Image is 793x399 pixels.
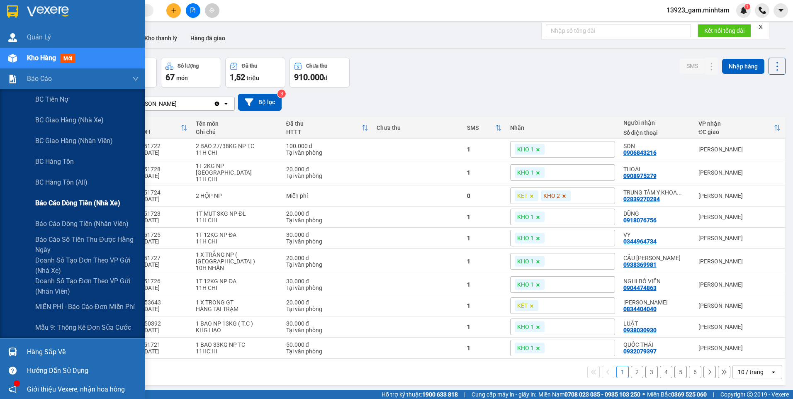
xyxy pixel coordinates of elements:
div: 10 / trang [738,368,764,376]
div: KHG HẠO [196,327,278,333]
div: 1 [467,258,502,265]
button: Số lượng67món [161,58,221,88]
div: LUẬT [623,320,691,327]
button: Đã thu1,52 triệu [225,58,285,88]
div: [PERSON_NAME] [698,302,781,309]
span: BC Tiền Nợ [35,94,68,105]
div: 2 HỘP NP [196,192,278,199]
span: ... [677,189,682,196]
th: Toggle SortBy [694,117,785,139]
img: warehouse-icon [8,54,17,63]
div: Tại văn phòng [286,285,368,291]
span: | [713,390,714,399]
div: 20.000 đ [286,255,368,261]
div: BT08251723 [127,210,187,217]
div: ĐC giao [698,129,774,135]
span: KHO 1 [517,234,534,242]
button: 1 [616,366,629,378]
span: Giới thiệu Vexere, nhận hoa hồng [27,384,125,394]
sup: 3 [277,90,286,98]
div: 0344964734 [623,238,657,245]
button: 3 [645,366,658,378]
button: 2 [631,366,643,378]
div: [PERSON_NAME] [698,192,781,199]
div: Tại văn phòng [286,306,368,312]
div: 20.000 đ [286,166,368,173]
strong: 0369 525 060 [671,391,707,398]
div: BT08251721 [127,341,187,348]
div: 1 [467,302,502,309]
div: Hàng sắp về [27,346,139,358]
div: 06:38 [DATE] [127,261,187,268]
img: logo-vxr [7,5,18,18]
div: VP nhận [698,120,774,127]
div: [PERSON_NAME] [698,169,781,176]
span: copyright [747,392,753,397]
div: 1 [467,281,502,288]
div: HÀNG TẠI TRẠM [196,306,278,312]
div: [PERSON_NAME] [698,345,781,351]
span: Mẫu 9: Thống kê đơn sửa cước [35,322,131,333]
span: Báo cáo [27,73,52,84]
div: Tại văn phòng [286,217,368,224]
button: Nhập hàng [722,59,764,74]
strong: 0708 023 035 - 0935 103 250 [564,391,640,398]
div: 11H CHI [196,149,278,156]
th: Toggle SortBy [463,117,506,139]
span: Báo cáo dòng tiền (nhân viên) [35,219,129,229]
span: Báo cáo dòng tiền (nhà xe) [35,198,120,208]
span: 910.000 [294,72,324,82]
div: [PERSON_NAME] [698,324,781,330]
div: SMS [467,124,495,131]
div: 11H CHI [196,238,278,245]
div: 0918076756 [623,217,657,224]
div: Tại văn phòng [286,327,368,333]
svg: open [223,100,229,107]
div: TRƯƠNG LỰ [623,299,691,306]
div: TG08250392 [127,320,187,327]
div: BT08251725 [127,231,187,238]
div: 06:30 [DATE] [127,238,187,245]
div: NGHI BÒ VIÊN [623,278,691,285]
div: 50.000 đ [286,341,368,348]
div: 11H CHI [196,217,278,224]
div: 10H NHÂN [196,265,278,271]
div: BT08251727 [127,255,187,261]
div: 100.000 đ [286,143,368,149]
div: 06:31 [DATE] [127,285,187,291]
div: 2 BAO 27/38KG NP TC [196,143,278,149]
div: THOẠI [623,166,691,173]
button: 4 [660,366,672,378]
span: KHO 1 [517,258,534,265]
div: Đã thu [286,120,362,127]
button: Chưa thu910.000đ [289,58,350,88]
div: BT08251726 [127,278,187,285]
div: 11H CHI [196,285,278,291]
span: Doanh số tạo đơn theo VP gửi (nhà xe) [35,255,139,276]
img: solution-icon [8,75,17,83]
div: Mã GD [127,120,181,127]
th: Toggle SortBy [123,117,192,139]
span: BC hàng tồn [35,156,74,167]
div: 0834404040 [623,306,657,312]
div: Chưa thu [377,124,459,131]
img: warehouse-icon [8,33,17,42]
span: KHO 1 [517,169,534,176]
span: triệu [246,75,259,81]
button: 6 [689,366,701,378]
div: 06:18 [DATE] [127,149,187,156]
div: 30.000 đ [286,231,368,238]
div: 1 [467,324,502,330]
span: Doanh số tạo đơn theo VP gửi (nhân viên) [35,276,139,297]
div: Số điện thoại [623,129,691,136]
img: warehouse-icon [8,348,17,356]
div: 1 [467,214,502,220]
div: Đã thu [242,63,257,69]
span: KHO 1 [517,344,534,352]
span: BC giao hàng (nhà xe) [35,115,104,125]
span: Miền Nam [538,390,640,399]
div: 1 X TRONG GT [196,299,278,306]
button: Kho thanh lý [138,28,184,48]
span: caret-down [777,7,785,14]
span: 1 [746,4,749,10]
